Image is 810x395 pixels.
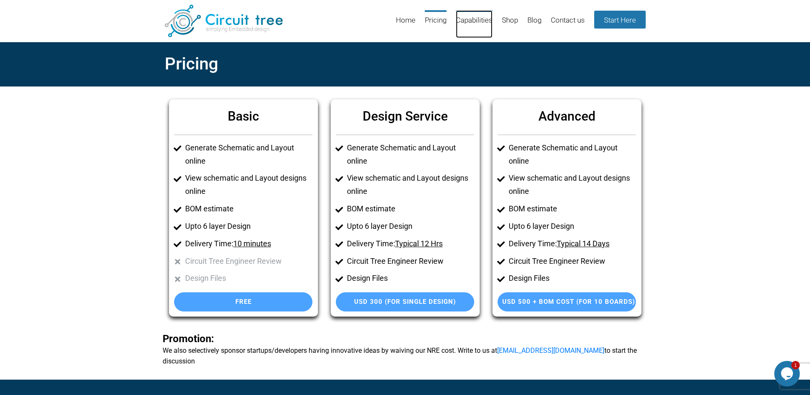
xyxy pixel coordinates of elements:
u: Typical 14 Days [557,239,610,248]
li: Generate Schematic and Layout online [347,141,474,168]
li: Circuit Tree Engineer Review [509,255,636,268]
span: Promotion: [163,333,214,345]
li: Generate Schematic and Layout online [509,141,636,168]
u: Typical 12 Hrs [395,239,443,248]
li: Upto 6 layer Design [347,220,474,233]
a: [EMAIL_ADDRESS][DOMAIN_NAME] [497,346,604,355]
a: Shop [502,10,518,38]
li: Design Files [185,272,312,285]
img: Circuit Tree [165,5,283,37]
li: Upto 6 layer Design [509,220,636,233]
a: Home [396,10,415,38]
li: Design Files [347,272,474,285]
li: View schematic and Layout designs online [347,172,474,198]
li: BOM estimate [185,202,312,216]
li: Delivery Time: [347,237,474,251]
a: USD 500 + BOM Cost (For 10 Boards) [498,292,636,311]
li: Delivery Time: [509,237,636,251]
li: Circuit Tree Engineer Review [185,255,312,268]
u: 10 minutes [233,239,271,248]
h2: Pricing [165,49,646,79]
h6: Design Service [336,104,474,128]
li: Upto 6 layer Design [185,220,312,233]
h6: Advanced [498,104,636,128]
li: Design Files [509,272,636,285]
a: Pricing [425,10,447,38]
a: Blog [527,10,541,38]
b: We also selectively sponsor startups/developers having innovative ideas by waiving our NRE cost. ... [163,334,648,366]
a: Free [174,292,312,311]
li: Circuit Tree Engineer Review [347,255,474,268]
h6: Basic [174,104,312,128]
li: BOM estimate [509,202,636,216]
a: Contact us [551,10,585,38]
li: Generate Schematic and Layout online [185,141,312,168]
a: Start Here [594,11,646,29]
iframe: chat widget [774,361,801,386]
li: View schematic and Layout designs online [185,172,312,198]
li: View schematic and Layout designs online [509,172,636,198]
li: Delivery Time: [185,237,312,251]
li: BOM estimate [347,202,474,216]
a: Capabilities [456,10,492,38]
a: USD 300 (For single Design) [336,292,474,311]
